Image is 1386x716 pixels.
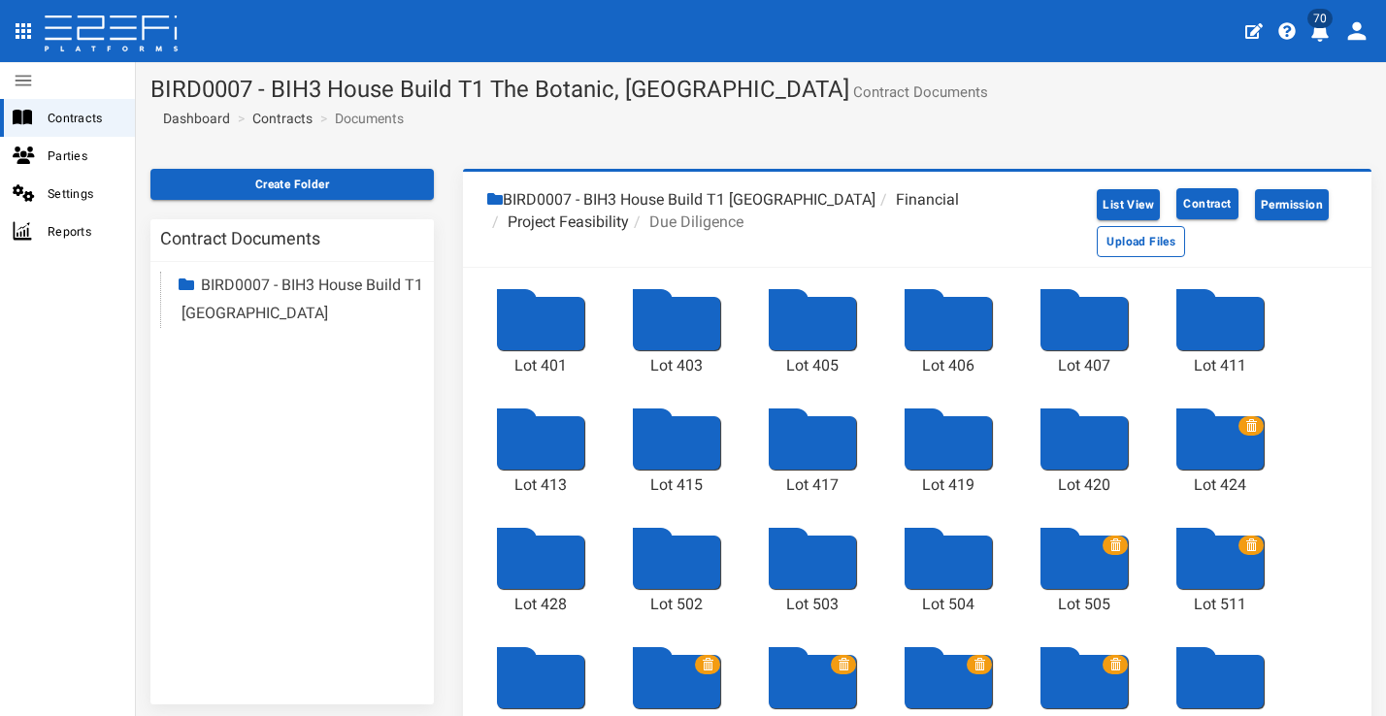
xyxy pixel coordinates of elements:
button: Upload Files [1097,226,1185,257]
span: Parties [48,145,119,167]
li: Documents [315,109,404,128]
div: Lot 407 [1036,355,1133,377]
button: Create Folder [150,169,434,200]
div: Lot 419 [900,474,997,497]
div: Lot 424 [1171,474,1269,497]
small: Contract Documents [849,85,988,100]
div: Lot 502 [628,594,725,616]
div: Lot 406 [900,355,997,377]
button: Contract [1176,188,1238,219]
button: List View [1097,189,1160,220]
span: Dashboard [155,111,230,126]
div: Lot 505 [1036,594,1133,616]
div: Lot 428 [492,594,589,616]
div: Lot 503 [764,594,861,616]
a: Contracts [252,109,313,128]
h1: BIRD0007 - BIH3 House Build T1 The Botanic, [GEOGRAPHIC_DATA] [150,77,1371,102]
span: Contracts [48,107,119,129]
li: Project Feasibility [487,212,629,234]
li: BIRD0007 - BIH3 House Build T1 [GEOGRAPHIC_DATA] [487,189,875,212]
div: Lot 511 [1171,594,1269,616]
div: Lot 504 [900,594,997,616]
div: Lot 403 [628,355,725,377]
span: Reports [48,220,119,243]
h3: Contract Documents [160,230,320,247]
li: Due Diligence [629,212,743,234]
button: Permission [1255,189,1329,220]
span: Settings [48,182,119,205]
div: Lot 415 [628,474,725,497]
div: Lot 420 [1036,474,1133,497]
div: Lot 401 [492,355,589,377]
a: Contract [1164,181,1251,226]
div: Lot 405 [764,355,861,377]
a: Dashboard [155,109,230,128]
div: Lot 413 [492,474,589,497]
div: Lot 411 [1171,355,1269,377]
a: BIRD0007 - BIH3 House Build T1 [GEOGRAPHIC_DATA] [181,276,423,322]
li: Financial [875,189,959,212]
div: Lot 417 [764,474,861,497]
